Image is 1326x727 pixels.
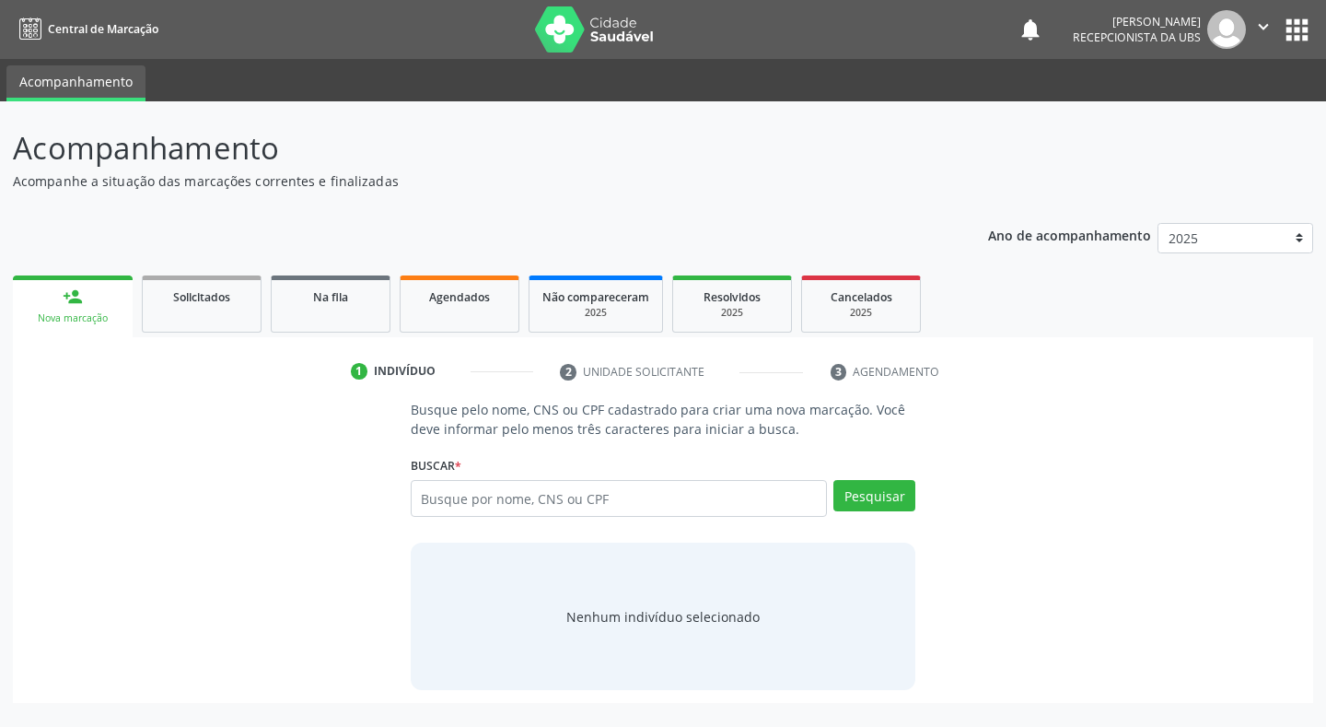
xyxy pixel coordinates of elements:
[6,65,145,101] a: Acompanhamento
[13,171,923,191] p: Acompanhe a situação das marcações correntes e finalizadas
[313,289,348,305] span: Na fila
[63,287,83,307] div: person_add
[686,306,778,320] div: 2025
[566,607,760,627] div: Nenhum indivíduo selecionado
[1018,17,1043,42] button: notifications
[26,311,120,325] div: Nova marcação
[13,14,158,44] a: Central de Marcação
[48,21,158,37] span: Central de Marcação
[374,363,436,380] div: Indivíduo
[831,289,892,305] span: Cancelados
[351,363,367,380] div: 1
[411,480,828,517] input: Busque por nome, CNS ou CPF
[13,125,923,171] p: Acompanhamento
[815,306,907,320] div: 2025
[988,223,1151,246] p: Ano de acompanhamento
[542,306,649,320] div: 2025
[1073,29,1201,45] span: Recepcionista da UBS
[542,289,649,305] span: Não compareceram
[173,289,230,305] span: Solicitados
[1073,14,1201,29] div: [PERSON_NAME]
[833,480,915,511] button: Pesquisar
[704,289,761,305] span: Resolvidos
[411,400,916,439] p: Busque pelo nome, CNS ou CPF cadastrado para criar uma nova marcação. Você deve informar pelo men...
[1281,14,1313,46] button: apps
[411,451,461,480] label: Buscar
[1246,10,1281,49] button: 
[1207,10,1246,49] img: img
[1253,17,1274,37] i: 
[429,289,490,305] span: Agendados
